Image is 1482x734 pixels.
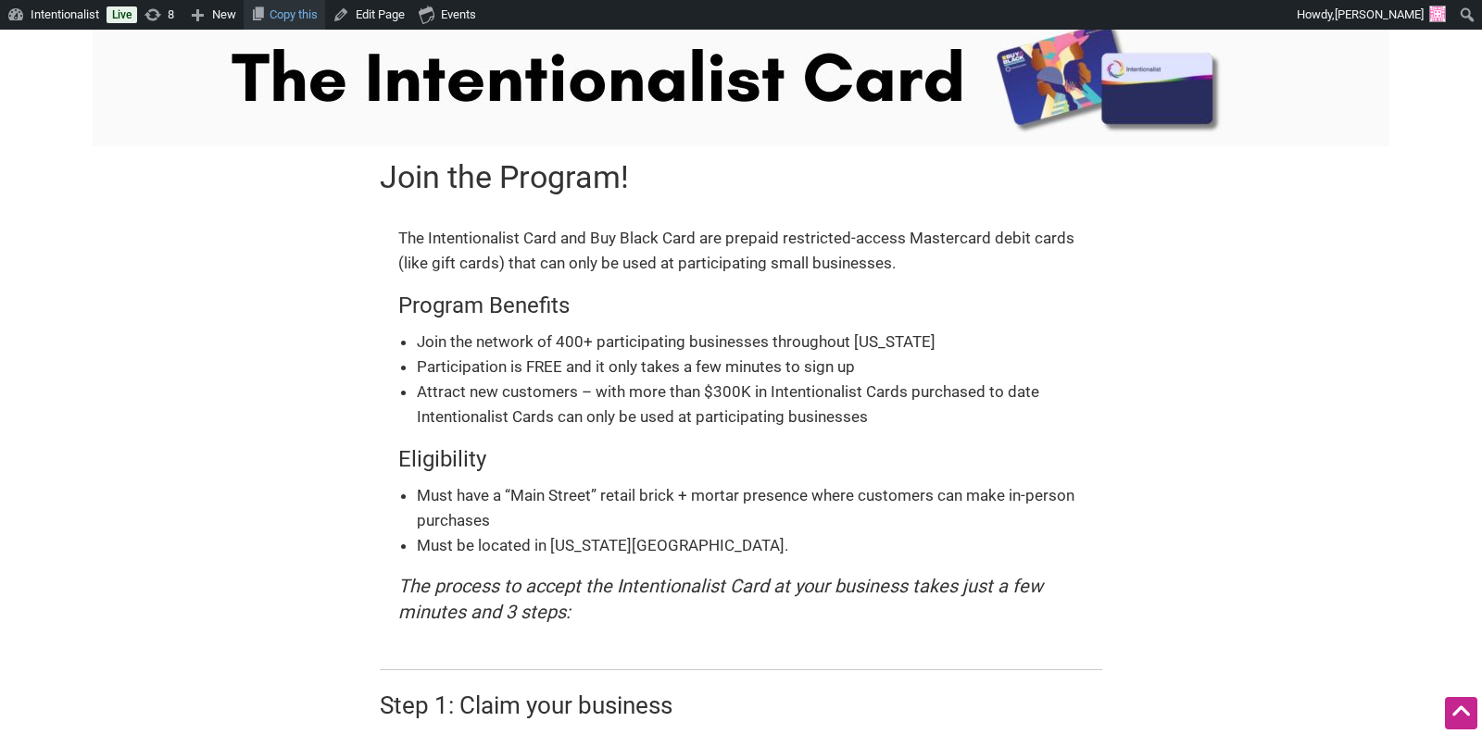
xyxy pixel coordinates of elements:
a: Live [107,6,137,23]
h3: Step 1: Claim your business [380,689,1102,722]
span: [PERSON_NAME] [1335,7,1424,21]
div: Scroll Back to Top [1445,697,1477,729]
li: Join the network of 400+ participating businesses throughout [US_STATE] [417,330,1084,355]
li: Must have a “Main Street” retail brick + mortar presence where customers can make in-person purch... [417,483,1084,533]
h4: Program Benefits [398,291,1084,322]
img: Intentionalist Card [93,7,1389,146]
p: The Intentionalist Card and Buy Black Card are prepaid restricted-access Mastercard debit cards (... [398,226,1084,276]
h1: Join the Program! [380,156,1102,200]
li: Attract new customers – with more than $300K in Intentionalist Cards purchased to date Intentiona... [417,379,1084,429]
h4: Eligibility [398,444,1084,476]
li: Must be located in [US_STATE][GEOGRAPHIC_DATA]. [417,533,1084,558]
em: The process to accept the Intentionalist Card at your business takes just a few minutes and 3 steps: [398,575,1043,623]
li: Participation is FREE and it only takes a few minutes to sign up [417,355,1084,379]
